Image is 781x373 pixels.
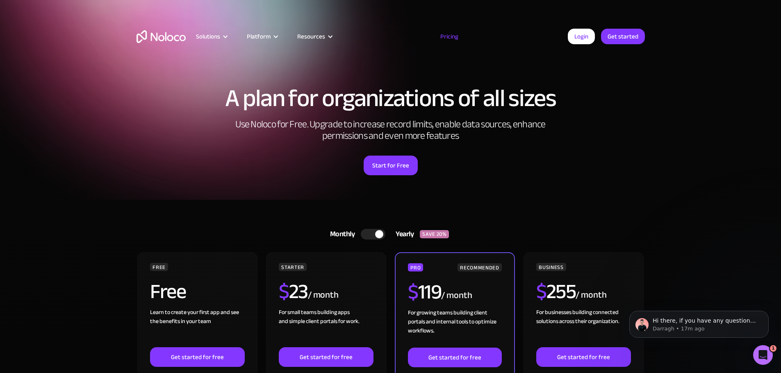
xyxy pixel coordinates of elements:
[770,345,776,352] span: 1
[320,228,361,240] div: Monthly
[536,308,631,347] div: For businesses building connected solutions across their organization. ‍
[150,281,186,302] h2: Free
[617,294,781,351] iframe: Intercom notifications message
[279,347,373,367] a: Get started for free
[430,31,469,42] a: Pricing
[150,347,244,367] a: Get started for free
[279,272,289,311] span: $
[385,228,420,240] div: Yearly
[753,345,773,365] iframe: Intercom live chat
[247,31,271,42] div: Platform
[150,308,244,347] div: Learn to create your first app and see the benefits in your team ‍
[150,263,168,271] div: FREE
[536,347,631,367] a: Get started for free
[536,263,566,271] div: BUSINESS
[279,281,308,302] h2: 23
[441,289,472,302] div: / month
[408,263,423,271] div: PRO
[279,263,306,271] div: STARTER
[308,289,339,302] div: / month
[137,30,186,43] a: home
[287,31,342,42] div: Resources
[536,272,546,311] span: $
[576,289,606,302] div: / month
[408,348,501,367] a: Get started for free
[568,29,595,44] a: Login
[237,31,287,42] div: Platform
[458,263,501,271] div: RECOMMENDED
[420,230,449,238] div: SAVE 20%
[408,273,418,311] span: $
[601,29,645,44] a: Get started
[186,31,237,42] div: Solutions
[364,156,418,175] a: Start for Free
[408,308,501,348] div: For growing teams building client portals and internal tools to optimize workflows.
[297,31,325,42] div: Resources
[279,308,373,347] div: For small teams building apps and simple client portals for work. ‍
[227,119,555,142] h2: Use Noloco for Free. Upgrade to increase record limits, enable data sources, enhance permissions ...
[137,86,645,111] h1: A plan for organizations of all sizes
[196,31,220,42] div: Solutions
[408,282,441,302] h2: 119
[536,281,576,302] h2: 255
